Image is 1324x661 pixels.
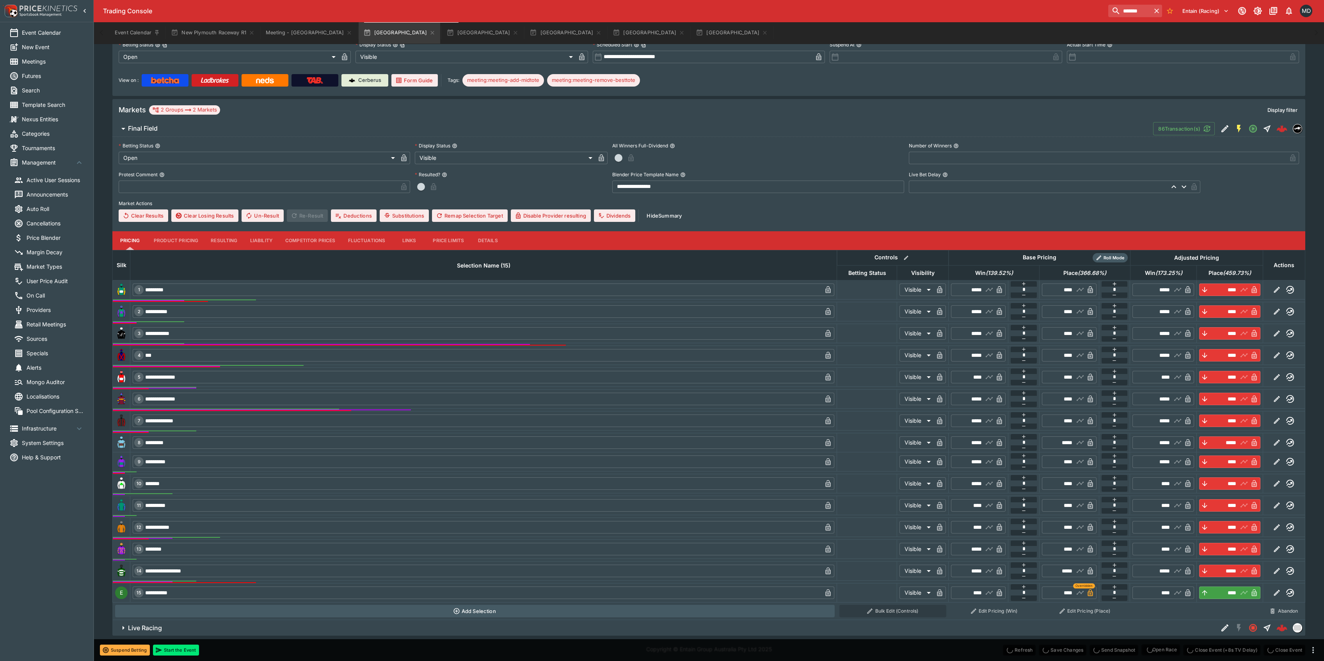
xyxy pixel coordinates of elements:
span: 8 [136,440,142,445]
label: Market Actions [119,198,1299,209]
button: Blender Price Template Name [680,172,686,177]
p: Suspend At [830,41,855,48]
span: 6 [136,396,142,402]
span: On Call [27,291,84,299]
span: Futures [22,72,84,80]
span: Betting Status [839,268,894,278]
div: Betting Target: cerberus [462,74,544,87]
div: Visible [899,455,933,468]
span: Management [22,158,75,167]
h5: Markets [119,105,146,114]
button: [GEOGRAPHIC_DATA] [442,22,523,44]
div: Visible [899,415,933,427]
span: Price Blender [27,234,84,242]
label: View on : [119,74,139,87]
span: 15 [135,590,143,595]
button: Live Bet Delay [942,172,948,177]
button: Bulk edit [901,253,911,263]
button: Copy To Clipboard [162,42,167,48]
p: All Winners Full-Dividend [612,142,668,149]
div: split button [1141,644,1180,655]
span: 2 [136,309,142,314]
span: Pool Configuration Sets [27,407,84,415]
button: [GEOGRAPHIC_DATA] [608,22,690,44]
img: nztr [1293,124,1302,133]
button: Start the Event [153,645,199,656]
button: Live Racing [112,620,1218,636]
th: Controls [837,250,949,265]
span: 14 [135,568,143,574]
img: liveracing [1293,624,1302,632]
span: 11 [135,503,142,508]
div: Visible [899,436,933,449]
div: Visible [899,305,933,318]
img: runner 9 [115,455,128,468]
em: ( 139.52 %) [986,268,1013,278]
p: Actual Start Time [1067,41,1105,48]
button: Bulk Edit (Controls) [839,605,946,617]
span: Retail Meetings [27,320,84,328]
button: Straight [1260,621,1274,635]
input: search [1108,5,1151,17]
span: Sources [27,335,84,343]
span: Margin Decay [27,248,84,256]
th: Silk [113,250,130,280]
span: excl. Emergencies (300.01%) [1055,268,1115,278]
span: Providers [27,306,84,314]
a: Cerberus [341,74,388,87]
p: Display Status [415,142,450,149]
span: Search [22,86,84,94]
button: Connected to PK [1235,4,1249,18]
button: Competitor Prices [279,231,342,250]
svg: Closed [1248,623,1258,633]
span: excl. Emergencies (100.00%) [967,268,1022,278]
span: Selection Name (15) [448,261,519,270]
p: Scheduled Start [593,41,632,48]
span: 1 [137,287,142,292]
h6: Final Field [128,124,158,133]
p: Live Bet Delay [909,171,941,178]
p: Number of Winners [909,142,952,149]
button: Final Field [112,121,1153,136]
button: Display filter [1263,104,1302,116]
button: HideSummary [642,209,686,222]
button: Meeting - New Plymouth Raceway [261,22,357,44]
button: Display Status [452,143,457,149]
span: Event Calendar [22,28,84,37]
span: Cancellations [27,219,84,227]
span: excl. Emergencies (388.31%) [1200,268,1260,278]
img: runner 12 [115,521,128,533]
button: Clear Results [119,209,168,222]
span: meeting:meeting-add-midtote [462,76,544,84]
img: Cerberus [349,77,355,83]
span: Infrastructure [22,424,75,432]
button: Straight [1260,122,1274,136]
button: [GEOGRAPHIC_DATA] [525,22,606,44]
div: 85ca11a1-b439-4482-bdae-75f72632e30e [1276,123,1287,134]
img: Betcha [151,77,179,83]
span: Localisations [27,392,84,400]
span: Specials [27,349,84,357]
p: Protest Comment [119,171,158,178]
div: Visible [899,543,933,555]
p: Resulted? [415,171,440,178]
p: Betting Status [119,142,153,149]
span: Nexus Entities [22,115,84,123]
span: Meetings [22,57,84,66]
button: Notifications [1282,4,1296,18]
div: Matthew Duncan [1300,5,1312,17]
div: E [115,587,128,599]
button: Product Pricing [148,231,204,250]
button: Scheduled StartCopy To Clipboard [634,42,639,48]
button: Disable Provider resulting [511,209,591,222]
h6: Live Racing [128,624,162,632]
button: Betting Status [155,143,160,149]
button: Clear Losing Results [171,209,238,222]
button: Number of Winners [953,143,959,149]
span: Help & Support [22,453,84,461]
img: runner 4 [115,349,128,362]
img: logo-cerberus--red.svg [1276,622,1287,633]
span: Template Search [22,101,84,109]
img: runner 13 [115,543,128,555]
img: Sportsbook Management [20,13,62,16]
